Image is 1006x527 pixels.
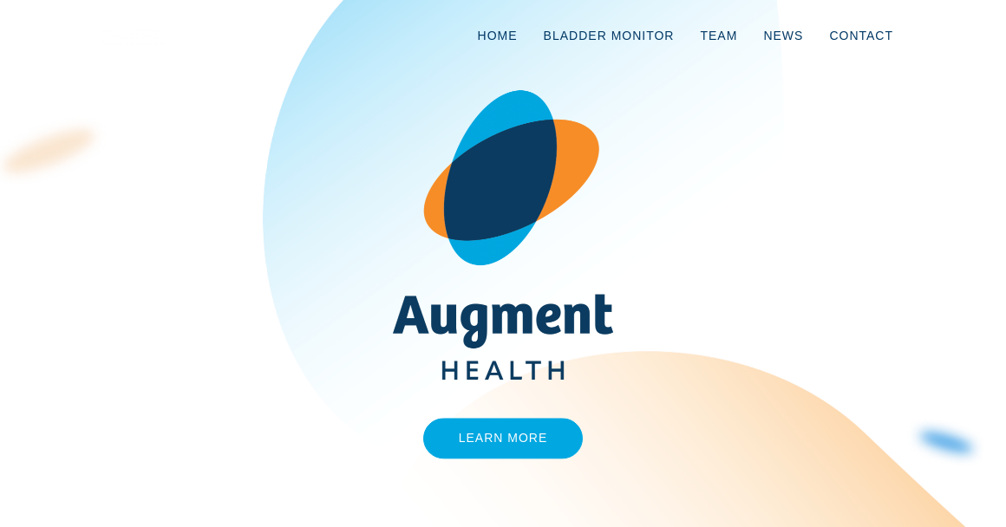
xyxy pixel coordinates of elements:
[750,7,816,64] a: News
[816,7,906,64] a: Contact
[380,90,626,380] img: AugmentHealth_FullColor_Transparent.png
[687,7,750,64] a: Team
[100,29,169,46] img: logo
[465,7,531,64] a: Home
[423,419,584,459] a: Learn More
[531,7,688,64] a: Bladder Monitor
